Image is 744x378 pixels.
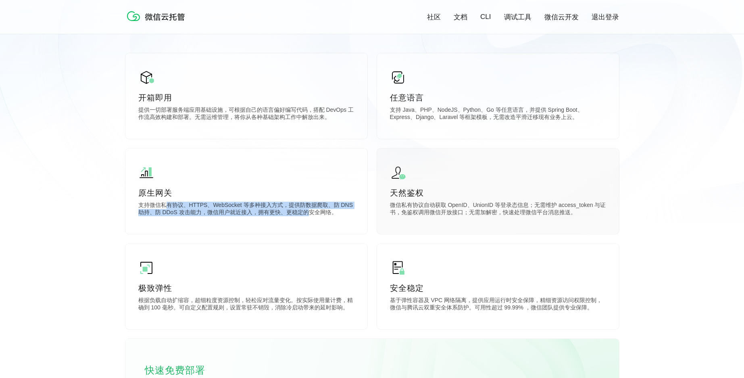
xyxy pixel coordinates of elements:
p: 极致弹性 [138,282,354,294]
p: 微信私有协议自动获取 OpenID、UnionID 等登录态信息；无需维护 access_token 与证书，免鉴权调用微信开放接口；无需加解密，快速处理微信平台消息推送。 [390,202,606,218]
p: 安全稳定 [390,282,606,294]
p: 提供一切部署服务端应用基础设施，可根据自己的语言偏好编写代码，搭配 DevOps 工作流高效构建和部署。无需运维管理，将你从各种基础架构工作中解放出来。 [138,107,354,123]
img: 微信云托管 [125,8,190,24]
a: 退出登录 [592,13,619,22]
p: 开箱即用 [138,92,354,103]
a: 微信云开发 [544,13,579,22]
a: 文档 [454,13,467,22]
p: 支持微信私有协议、HTTPS、WebSocket 等多种接入方式，提供防数据爬取、防 DNS 劫持、防 DDoS 攻击能力，微信用户就近接入，拥有更快、更稳定的安全网络。 [138,202,354,218]
a: 社区 [427,13,441,22]
p: 基于弹性容器及 VPC 网络隔离，提供应用运行时安全保障，精细资源访问权限控制，微信与腾讯云双重安全体系防护。可用性超过 99.99% ，微信团队提供专业保障。 [390,297,606,313]
a: CLI [480,13,491,21]
p: 原生网关 [138,187,354,198]
a: 调试工具 [504,13,531,22]
p: 支持 Java、PHP、NodeJS、Python、Go 等任意语言，并提供 Spring Boot、Express、Django、Laravel 等框架模板，无需改造平滑迁移现有业务上云。 [390,107,606,123]
p: 根据负载自动扩缩容，超细粒度资源控制，轻松应对流量变化。按实际使用量计费，精确到 100 毫秒。可自定义配置规则，设置常驻不销毁，消除冷启动带来的延时影响。 [138,297,354,313]
p: 任意语言 [390,92,606,103]
p: 天然鉴权 [390,187,606,198]
a: 微信云托管 [125,19,190,25]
